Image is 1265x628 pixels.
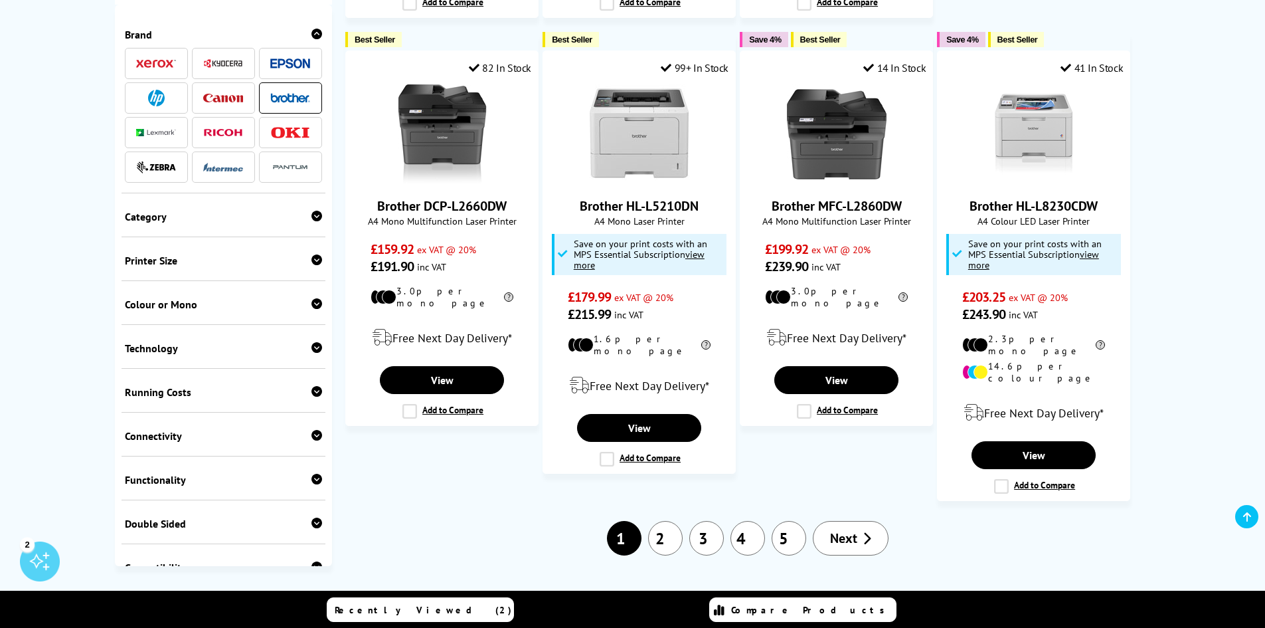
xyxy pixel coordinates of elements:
img: Intermec [203,163,243,172]
a: 4 [730,521,765,556]
img: Ricoh [203,129,243,136]
li: 2.3p per mono page [962,333,1105,357]
span: A4 Mono Laser Printer [550,215,728,227]
a: Ricoh [203,124,243,141]
img: Epson [270,58,310,68]
button: Best Seller [345,32,402,47]
a: Brother HL-L8230CDW [984,173,1084,187]
a: Lexmark [136,124,176,141]
span: £203.25 [962,288,1005,306]
a: View [577,414,701,442]
span: Save 4% [946,35,978,45]
span: £215.99 [568,306,611,323]
span: Next [830,530,857,547]
a: Kyocera [203,55,243,72]
div: Functionality [125,473,323,486]
a: Epson [270,55,310,72]
u: view more [574,248,705,271]
a: Brother HL-L5210DN [590,173,689,187]
span: ex VAT @ 20% [811,243,871,256]
button: Save 4% [937,32,985,47]
a: View [380,366,503,394]
label: Add to Compare [600,452,681,467]
img: Brother [270,93,310,102]
div: modal_delivery [353,319,531,356]
li: 1.6p per mono page [568,333,711,357]
img: Zebra [136,161,176,174]
div: modal_delivery [747,319,926,356]
div: 14 In Stock [863,61,926,74]
div: 99+ In Stock [661,61,728,74]
img: Lexmark [136,129,176,137]
span: ex VAT @ 20% [614,291,673,304]
label: Add to Compare [994,479,1075,494]
a: 3 [689,521,724,556]
span: £179.99 [568,288,611,306]
span: £191.90 [371,258,414,275]
a: View [971,441,1095,469]
span: A4 Colour LED Laser Printer [944,215,1123,227]
a: Brother DCP-L2660DW [377,197,507,215]
img: Brother HL-L5210DN [590,84,689,184]
a: Xerox [136,55,176,72]
img: Brother DCP-L2660DW [392,84,492,184]
a: 5 [772,521,806,556]
img: Kyocera [203,58,243,68]
img: Canon [203,94,243,102]
button: Best Seller [543,32,599,47]
span: Recently Viewed (2) [335,604,512,616]
a: View [774,366,898,394]
a: Canon [203,90,243,106]
span: Best Seller [552,35,592,45]
div: modal_delivery [944,394,1123,431]
u: view more [968,248,1099,271]
div: 2 [20,537,35,552]
a: Recently Viewed (2) [327,597,514,622]
span: £243.90 [962,306,1005,323]
a: Next [813,521,888,556]
span: inc VAT [614,308,643,321]
span: A4 Mono Multifunction Laser Printer [353,215,531,227]
img: Pantum [270,159,310,175]
button: Save 4% [740,32,788,47]
button: Best Seller [791,32,847,47]
span: inc VAT [1009,308,1038,321]
span: A4 Mono Multifunction Laser Printer [747,215,926,227]
span: £239.90 [765,258,808,275]
a: Brother MFC-L2860DW [772,197,902,215]
a: 2 [648,521,683,556]
img: Brother MFC-L2860DW [787,84,886,184]
a: OKI [270,124,310,141]
button: Best Seller [988,32,1045,47]
span: Compare Products [731,604,892,616]
a: Brother HL-L8230CDW [970,197,1098,215]
a: Intermec [203,159,243,175]
div: Double Sided [125,517,323,530]
a: Brother DCP-L2660DW [392,173,492,187]
li: 14.6p per colour page [962,360,1105,384]
label: Add to Compare [402,404,483,419]
span: ex VAT @ 20% [417,243,476,256]
div: Colour or Mono [125,298,323,311]
a: Brother [270,90,310,106]
span: Save on your print costs with an MPS Essential Subscription [574,237,707,271]
div: Technology [125,342,323,355]
span: Best Seller [997,35,1038,45]
img: OKI [270,127,310,138]
div: Connectivity [125,429,323,443]
img: Brother HL-L8230CDW [984,84,1084,184]
div: modal_delivery [550,367,728,404]
div: Printer Size [125,254,323,267]
span: £199.92 [765,241,808,258]
a: Zebra [136,159,176,175]
li: 3.0p per mono page [371,285,513,309]
div: Compatibility [125,561,323,574]
span: ex VAT @ 20% [1009,291,1068,304]
div: 41 In Stock [1060,61,1123,74]
span: Best Seller [355,35,395,45]
span: Save 4% [749,35,781,45]
a: Compare Products [709,597,896,622]
span: inc VAT [417,261,446,273]
a: HP [136,90,176,106]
